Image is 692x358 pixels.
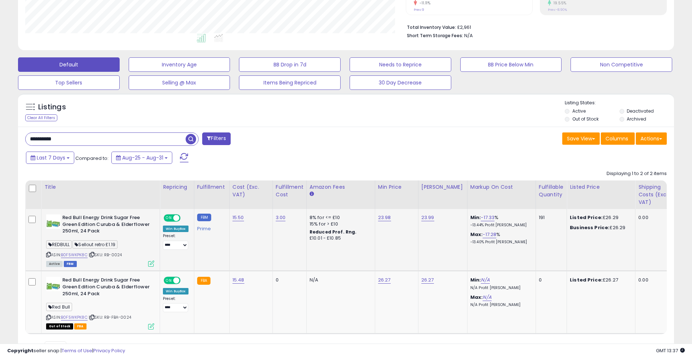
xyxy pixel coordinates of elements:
[129,75,230,90] button: Selling @ Max
[570,214,603,221] b: Listed Price:
[470,231,483,238] b: Max:
[551,0,567,6] small: 19.55%
[163,233,188,250] div: Preset:
[470,302,530,307] p: N/A Profit [PERSON_NAME]
[350,57,451,72] button: Needs to Reprice
[164,278,173,284] span: ON
[18,75,120,90] button: Top Sellers
[25,114,57,121] div: Clear All Filters
[310,229,357,235] b: Reduced Prof. Rng.
[46,323,73,329] span: All listings that are currently out of stock and unavailable for purchase on Amazon
[93,347,125,354] a: Privacy Policy
[310,277,369,283] div: N/A
[414,8,424,12] small: Prev: 9
[197,183,226,191] div: Fulfillment
[197,214,211,221] small: FBM
[62,214,150,236] b: Red Bull Energy Drink Sugar Free Green Edition Curuba & Elderflower 250ml, 24 Pack
[89,314,131,320] span: | SKU: RB-FBA-0024
[570,183,632,191] div: Listed Price
[310,221,369,227] div: 15% for > £10
[548,8,567,12] small: Prev: -8.90%
[470,223,530,228] p: -13.44% Profit [PERSON_NAME]
[636,132,667,145] button: Actions
[627,108,654,114] label: Deactivated
[407,22,661,31] li: £2,961
[539,277,561,283] div: 0
[163,226,188,232] div: Win BuyBox
[481,276,489,284] a: N/A
[46,303,72,311] span: Red Bull
[421,214,434,221] a: 23.99
[310,235,369,241] div: £10.01 - £10.85
[310,183,372,191] div: Amazon Fees
[46,240,72,249] span: REDBULL
[421,183,464,191] div: [PERSON_NAME]
[407,24,456,30] b: Total Inventory Value:
[202,132,230,145] button: Filters
[122,154,163,161] span: Aug-25 - Aug-31
[163,296,188,313] div: Preset:
[46,277,61,291] img: 41N2b2dEpUL._SL40_.jpg
[565,100,674,106] p: Listing States:
[570,276,603,283] b: Listed Price:
[570,214,630,221] div: £26.29
[276,183,303,198] div: Fulfillment Cost
[163,183,191,191] div: Repricing
[605,135,628,142] span: Columns
[638,183,675,206] div: Shipping Costs (Exc. VAT)
[656,347,685,354] span: 2025-09-8 13:37 GMT
[7,347,34,354] strong: Copyright
[421,276,434,284] a: 26.27
[179,215,191,221] span: OFF
[232,183,270,198] div: Cost (Exc. VAT)
[638,214,673,221] div: 0.00
[18,57,120,72] button: Default
[163,288,188,294] div: Win BuyBox
[571,57,672,72] button: Non Competitive
[61,252,88,258] a: B0F5WKPK8C
[62,277,150,299] b: Red Bull Energy Drink Sugar Free Green Edition Curuba & Elderflower 250ml, 24 Pack
[601,132,635,145] button: Columns
[239,57,341,72] button: BB Drop in 7d
[197,277,210,285] small: FBA
[7,348,125,354] div: seller snap | |
[470,285,530,291] p: N/A Profit [PERSON_NAME]
[470,276,481,283] b: Min:
[26,152,74,164] button: Last 7 Days
[46,277,154,328] div: ASIN:
[179,278,191,284] span: OFF
[276,277,301,283] div: 0
[470,214,530,228] div: %
[570,224,630,231] div: £26.29
[470,231,530,245] div: %
[572,108,586,114] label: Active
[44,183,157,191] div: Title
[417,0,431,6] small: -11.11%
[570,277,630,283] div: £26.27
[378,214,391,221] a: 23.98
[470,294,483,301] b: Max:
[607,170,667,177] div: Displaying 1 to 2 of 2 items
[111,152,172,164] button: Aug-25 - Aug-31
[378,276,391,284] a: 26.27
[310,214,369,221] div: 8% for <= £10
[467,180,536,209] th: The percentage added to the cost of goods (COGS) that forms the calculator for Min & Max prices.
[232,214,244,221] a: 15.50
[46,214,154,266] div: ASIN:
[197,223,224,232] div: Prime
[350,75,451,90] button: 30 Day Decrease
[37,154,65,161] span: Last 7 Days
[407,32,463,39] b: Short Term Storage Fees:
[74,323,86,329] span: FBA
[481,214,494,221] a: -17.33
[470,214,481,221] b: Min:
[570,224,609,231] b: Business Price:
[638,277,673,283] div: 0.00
[46,214,61,229] img: 41N2b2dEpUL._SL40_.jpg
[378,183,415,191] div: Min Price
[562,132,600,145] button: Save View
[38,102,66,112] h5: Listings
[276,214,286,221] a: 3.00
[483,294,491,301] a: N/A
[464,32,473,39] span: N/A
